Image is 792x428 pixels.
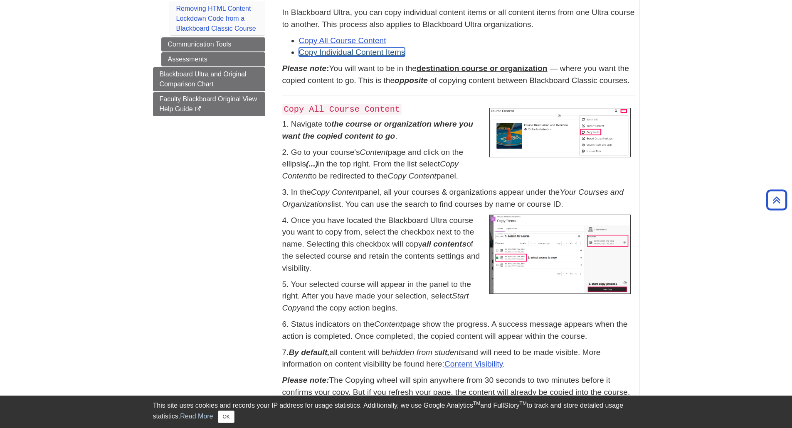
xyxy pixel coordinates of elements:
[282,188,624,208] em: Your Courses and Organizations
[473,401,480,406] sup: TM
[195,107,202,112] i: This link opens in a new window
[282,7,635,31] p: In Blackboard Ultra, you can copy individual content items or all content items from one Ultra co...
[306,159,318,168] em: (...)
[282,374,635,399] p: The Copying wheel will spin anywhere from 30 seconds to two minutes before it confirms your copy....
[282,279,635,314] p: 5. Your selected course will appear in the panel to the right. After you have made your selection...
[282,120,474,140] strong: the course or organization where you want the copied content to go
[282,63,635,87] p: You will want to be in the — where you want the copied content to go. This is the of copying cont...
[282,186,635,210] p: 3. In the panel, all your courses & organizations appear under the list. You can use the search t...
[160,95,257,113] span: Faculty Blackboard Original View Help Guide
[282,118,635,142] p: 1. Navigate to .
[218,411,234,423] button: Close
[282,291,469,312] em: Start Copy
[417,64,548,73] u: destination course or organization
[282,318,635,342] p: 6. Status indicators on the page show the progress. A success message appears when the action is ...
[282,147,635,182] p: 2. Go to your course's page and click on the ellipsis in the top right. From the list select to b...
[282,64,327,73] em: Please note
[282,159,459,180] em: Copy Content
[282,64,329,73] strong: :
[387,171,436,180] em: Copy Content
[282,376,329,384] em: Please note:
[422,240,467,248] strong: all contents
[180,413,213,420] a: Read More
[299,48,405,56] a: Copy Individual Content Items
[153,67,265,91] a: Blackboard Ultra and Original Comparison Chart
[176,5,256,32] a: Removing HTML Content Lockdown Code from a Blackboard Classic Course
[299,36,386,45] a: Copy All Course Content
[374,320,402,328] em: Content
[282,215,635,274] p: 4. Once you have located the Blackboard Ultra course you want to copy from, select the checkbox n...
[282,347,635,371] p: 7. all content will be and will need to be made visible. More information on content visibility b...
[160,71,247,88] span: Blackboard Ultra and Original Comparison Chart
[390,348,465,357] em: hidden from students
[153,92,265,116] a: Faculty Blackboard Original View Help Guide
[153,401,639,423] div: This site uses cookies and records your IP address for usage statistics. Additionally, we use Goo...
[520,401,527,406] sup: TM
[360,148,388,157] em: Content
[289,348,330,357] strong: By default,
[282,104,402,115] code: Copy All Course Content
[763,194,790,205] a: Back to Top
[444,360,503,368] a: Content Visibility
[161,37,265,51] a: Communication Tools
[395,76,428,85] strong: opposite
[311,188,360,196] em: Copy Content
[161,52,265,66] a: Assessments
